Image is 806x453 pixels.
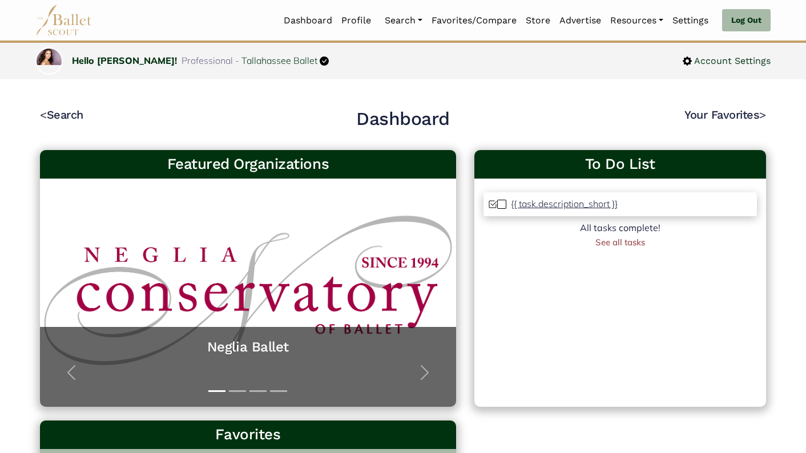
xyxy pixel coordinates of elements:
h3: Favorites [49,425,447,444]
a: To Do List [483,155,757,174]
a: Hello [PERSON_NAME]! [72,55,177,66]
button: Slide 1 [208,385,225,398]
h3: Featured Organizations [49,155,447,174]
button: Slide 2 [229,385,246,398]
div: All tasks complete! [483,221,757,236]
code: < [40,107,47,122]
a: Profile [337,9,376,33]
a: Favorites/Compare [427,9,521,33]
a: Search [380,9,427,33]
a: Store [521,9,555,33]
a: Settings [668,9,713,33]
a: Tallahassee Ballet [241,55,317,66]
img: profile picture [37,48,62,65]
a: Advertise [555,9,606,33]
h2: Dashboard [356,107,450,131]
a: Account Settings [683,54,771,68]
a: See all tasks [595,237,645,248]
a: Resources [606,9,668,33]
a: Your Favorites> [684,108,766,122]
span: - [235,55,239,66]
button: Slide 4 [270,385,287,398]
button: Slide 3 [249,385,267,398]
a: Log Out [722,9,771,32]
a: Dashboard [279,9,337,33]
a: <Search [40,108,83,122]
span: Account Settings [692,54,771,68]
p: {{ task.description_short }} [511,198,618,209]
span: Professional [182,55,233,66]
a: Neglia Ballet [51,338,445,356]
code: > [759,107,766,122]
